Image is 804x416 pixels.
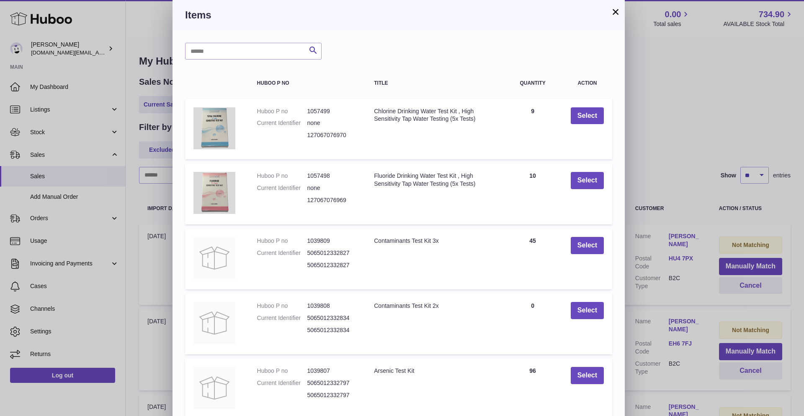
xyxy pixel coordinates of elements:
[249,72,366,94] th: Huboo P no
[257,172,307,180] dt: Huboo P no
[503,99,562,160] td: 9
[193,172,235,214] img: Fluoride Drinking Water Test Kit , High Sensitivity Tap Water Testing (5x Tests)
[193,302,235,344] img: Contaminants Test Kit 2x
[374,367,495,375] div: Arsenic Test Kit
[307,367,357,375] dd: 1039807
[366,72,503,94] th: Title
[374,237,495,245] div: Contaminants Test Kit 3x
[374,302,495,310] div: Contaminants Test Kit 2x
[374,172,495,188] div: Fluoride Drinking Water Test Kit , High Sensitivity Tap Water Testing (5x Tests)
[307,119,357,127] dd: none
[185,8,612,22] h3: Items
[307,237,357,245] dd: 1039809
[307,326,357,334] dd: 5065012332834
[571,367,604,384] button: Select
[257,379,307,387] dt: Current Identifier
[257,119,307,127] dt: Current Identifier
[257,107,307,115] dt: Huboo P no
[503,229,562,289] td: 45
[307,302,357,310] dd: 1039808
[374,107,495,123] div: Chlorine Drinking Water Test Kit , High Sensitivity Tap Water Testing (5x Tests)
[562,72,612,94] th: Action
[257,367,307,375] dt: Huboo P no
[257,314,307,322] dt: Current Identifier
[503,294,562,354] td: 0
[193,107,235,149] img: Chlorine Drinking Water Test Kit , High Sensitivity Tap Water Testing (5x Tests)
[307,131,357,139] dd: 127067076970
[503,164,562,224] td: 10
[307,196,357,204] dd: 127067076969
[193,237,235,279] img: Contaminants Test Kit 3x
[307,172,357,180] dd: 1057498
[571,107,604,125] button: Select
[571,172,604,189] button: Select
[307,391,357,399] dd: 5065012332797
[571,302,604,319] button: Select
[307,261,357,269] dd: 5065012332827
[307,184,357,192] dd: none
[257,184,307,192] dt: Current Identifier
[307,314,357,322] dd: 5065012332834
[257,302,307,310] dt: Huboo P no
[307,379,357,387] dd: 5065012332797
[307,107,357,115] dd: 1057499
[307,249,357,257] dd: 5065012332827
[611,7,621,17] button: ×
[571,237,604,254] button: Select
[257,249,307,257] dt: Current Identifier
[257,237,307,245] dt: Huboo P no
[193,367,235,409] img: Arsenic Test Kit
[503,72,562,94] th: Quantity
